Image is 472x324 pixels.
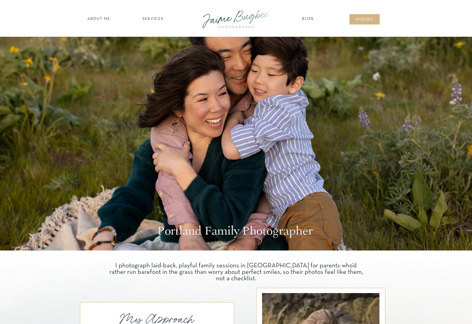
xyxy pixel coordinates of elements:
[300,16,316,22] a: Blog
[135,16,170,22] a: SERVICES
[352,17,377,23] a: inqUIre
[86,16,112,22] a: about ME
[107,262,365,276] p: I photograph laid-back, playful family sessions in [GEOGRAPHIC_DATA] for parents who’d rather run...
[158,224,314,240] h1: Portland Family Photographer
